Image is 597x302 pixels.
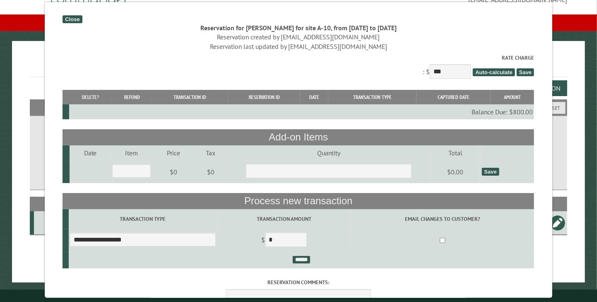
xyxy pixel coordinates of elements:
[63,42,534,51] div: Reservation last updated by [EMAIL_ADDRESS][DOMAIN_NAME]
[517,68,534,76] span: Save
[37,219,79,227] div: A-10
[228,90,301,104] th: Reservation ID
[70,145,111,160] td: Date
[63,23,534,32] div: Reservation for [PERSON_NAME] for site A-10, from [DATE] to [DATE]
[252,293,345,298] small: © Campground Commander LLC. All rights reserved.
[152,160,195,184] td: $0
[431,145,481,160] td: Total
[63,193,534,209] th: Process new transaction
[195,145,227,160] td: Tax
[63,15,82,23] div: Close
[70,215,216,223] label: Transaction Type
[541,102,566,114] button: Reset
[431,160,481,184] td: $0.00
[111,145,152,160] td: Item
[482,168,499,176] div: Save
[63,54,534,62] label: Rate Charge
[217,229,351,252] td: $
[301,90,328,104] th: Date
[473,68,515,76] span: Auto-calculate
[70,104,534,119] td: Balance Due: $800.00
[63,54,534,81] div: : $
[491,90,534,104] th: Amount
[328,90,416,104] th: Transaction Type
[195,160,227,184] td: $0
[63,129,534,145] th: Add-on Items
[70,90,112,104] th: Delete?
[416,90,491,104] th: Captured Date
[30,54,567,77] h1: Reservations
[353,215,533,223] label: Email changes to customer?
[152,145,195,160] td: Price
[227,145,430,160] td: Quantity
[152,90,228,104] th: Transaction ID
[63,278,534,286] label: Reservation comments:
[112,90,152,104] th: Refund
[30,99,567,115] h2: Filters
[34,197,80,211] th: Site
[63,32,534,41] div: Reservation created by [EMAIL_ADDRESS][DOMAIN_NAME]
[218,215,350,223] label: Transaction Amount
